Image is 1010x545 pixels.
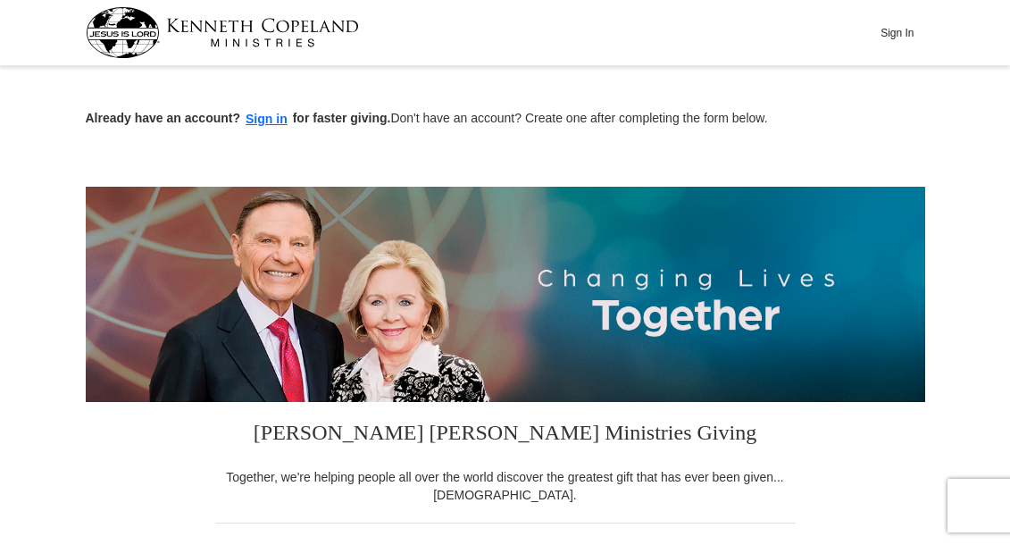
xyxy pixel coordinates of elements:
button: Sign in [240,109,293,130]
button: Sign In [871,19,924,46]
img: kcm-header-logo.svg [86,7,359,58]
div: Together, we're helping people all over the world discover the greatest gift that has ever been g... [215,468,796,504]
p: Don't have an account? Create one after completing the form below. [86,109,925,130]
h3: [PERSON_NAME] [PERSON_NAME] Ministries Giving [215,402,796,468]
strong: Already have an account? for faster giving. [86,111,391,125]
